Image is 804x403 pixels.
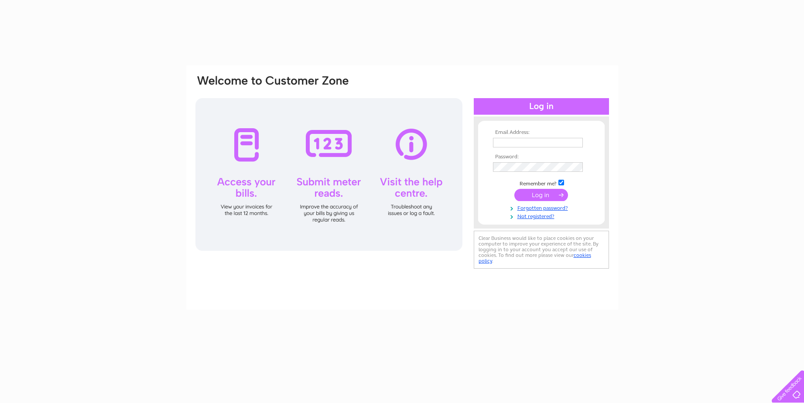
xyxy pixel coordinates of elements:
th: Email Address: [491,130,592,136]
a: cookies policy [479,252,591,264]
div: Clear Business would like to place cookies on your computer to improve your experience of the sit... [474,231,609,269]
th: Password: [491,154,592,160]
input: Submit [514,189,568,201]
td: Remember me? [491,178,592,187]
a: Forgotten password? [493,203,592,212]
a: Not registered? [493,212,592,220]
